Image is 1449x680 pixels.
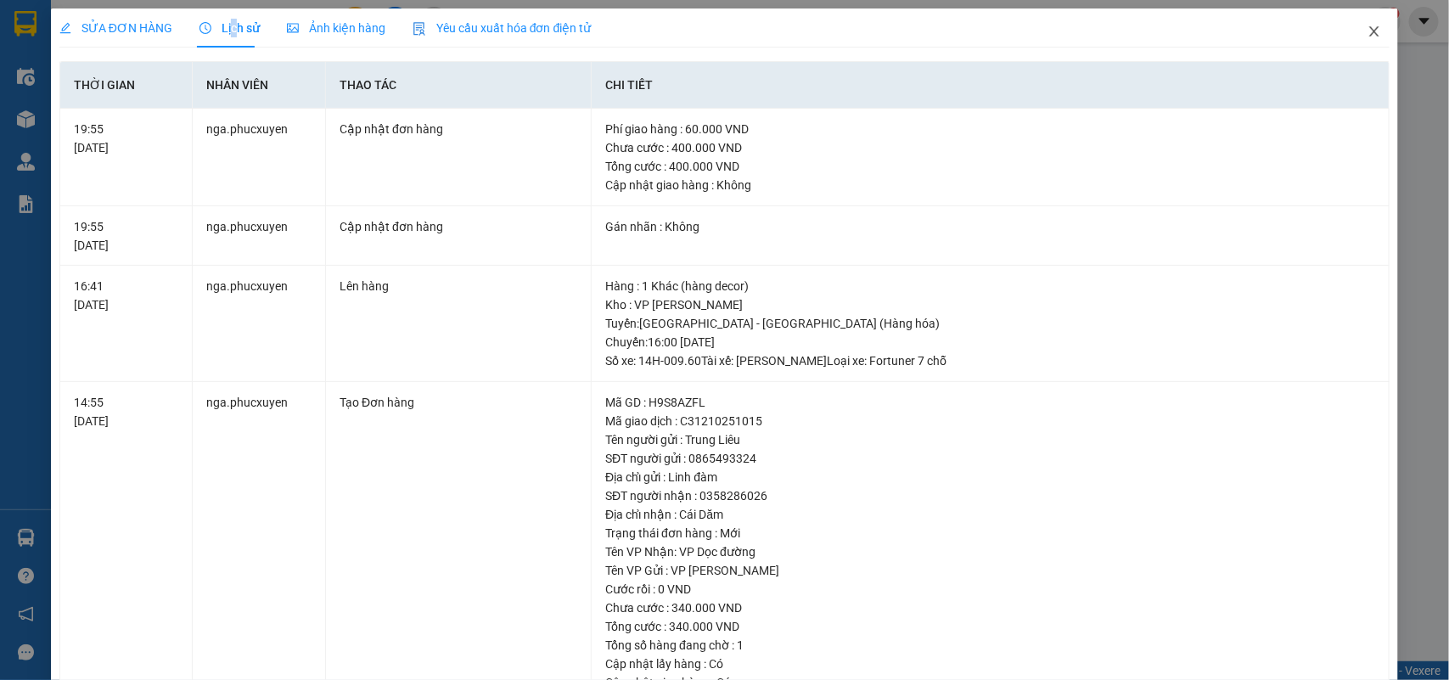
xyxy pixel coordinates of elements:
td: nga.phucxuyen [193,206,326,267]
div: SĐT người gửi : 0865493324 [605,449,1375,468]
div: Địa chỉ gửi : Linh đàm [605,468,1375,486]
div: Gán nhãn : Không [605,217,1375,236]
div: Tổng số hàng đang chờ : 1 [605,636,1375,655]
div: Cập nhật đơn hàng [340,120,577,138]
div: Phí giao hàng : 60.000 VND [605,120,1375,138]
td: nga.phucxuyen [193,266,326,382]
div: Hàng : 1 Khác (hàng decor) [605,277,1375,295]
span: Lịch sử [199,21,260,35]
div: Kho : VP [PERSON_NAME] [605,295,1375,314]
span: SỬA ĐƠN HÀNG [59,21,172,35]
div: Tên VP Gửi : VP [PERSON_NAME] [605,561,1375,580]
span: picture [287,22,299,34]
div: Cập nhật lấy hàng : Có [605,655,1375,673]
th: Nhân viên [193,62,326,109]
img: icon [413,22,426,36]
button: Close [1351,8,1398,56]
div: Mã GD : H9S8AZFL [605,393,1375,412]
span: clock-circle [199,22,211,34]
div: Tổng cước : 400.000 VND [605,157,1375,176]
td: nga.phucxuyen [193,109,326,206]
th: Chi tiết [592,62,1390,109]
th: Thao tác [326,62,592,109]
div: Tên người gửi : Trung Liêu [605,430,1375,449]
div: Địa chỉ nhận : Cái Dăm [605,505,1375,524]
th: Thời gian [60,62,194,109]
div: Tổng cước : 340.000 VND [605,617,1375,636]
div: Lên hàng [340,277,577,295]
span: Yêu cầu xuất hóa đơn điện tử [413,21,592,35]
div: Tên VP Nhận: VP Dọc đường [605,542,1375,561]
div: Mã giao dịch : C31210251015 [605,412,1375,430]
div: Chưa cước : 340.000 VND [605,599,1375,617]
div: Cập nhật đơn hàng [340,217,577,236]
div: 19:55 [DATE] [74,120,179,157]
span: Ảnh kiện hàng [287,21,385,35]
div: Tạo Đơn hàng [340,393,577,412]
div: Chưa cước : 400.000 VND [605,138,1375,157]
div: SĐT người nhận : 0358286026 [605,486,1375,505]
div: Cập nhật giao hàng : Không [605,176,1375,194]
div: Tuyến : [GEOGRAPHIC_DATA] - [GEOGRAPHIC_DATA] (Hàng hóa) Chuyến: 16:00 [DATE] Số xe: 14H-009.60 T... [605,314,1375,370]
div: 14:55 [DATE] [74,393,179,430]
span: close [1368,25,1381,38]
div: Cước rồi : 0 VND [605,580,1375,599]
div: Trạng thái đơn hàng : Mới [605,524,1375,542]
div: 16:41 [DATE] [74,277,179,314]
div: 19:55 [DATE] [74,217,179,255]
span: edit [59,22,71,34]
